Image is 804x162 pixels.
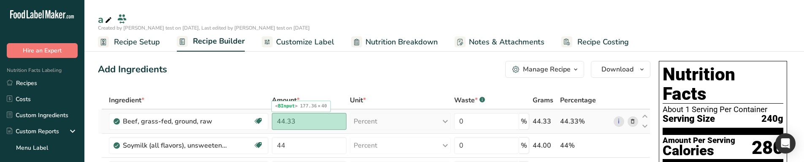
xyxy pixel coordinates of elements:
[98,63,167,77] div: Add Ingredients
[601,64,633,74] span: Download
[505,61,584,78] button: Manage Recipe
[193,36,245,47] span: Recipe Builder
[7,127,59,136] div: Custom Reports
[591,61,650,78] button: Download
[752,137,783,159] div: 280
[469,36,544,48] span: Notes & Attachments
[7,43,78,58] button: Hire an Expert
[663,105,783,114] div: About 1 Serving Per Container
[561,33,629,52] a: Recipe Costing
[365,36,438,48] span: Nutrition Breakdown
[123,116,228,126] div: Beef, grass-fed, ground, raw
[114,36,160,48] span: Recipe Setup
[272,95,300,105] span: Amount
[109,95,144,105] span: Ingredient
[351,33,438,52] a: Nutrition Breakdown
[123,140,228,151] div: Soymilk (all flavors), unsweetened, with added calcium, vitamins A and D
[350,95,366,105] span: Unit
[663,114,715,124] span: Serving Size
[761,114,783,124] span: 240g
[560,95,596,105] span: Percentage
[663,65,783,104] h1: Nutrition Facts
[663,145,735,157] div: Calories
[454,95,485,105] div: Waste
[276,36,334,48] span: Customize Label
[177,32,245,52] a: Recipe Builder
[98,33,160,52] a: Recipe Setup
[560,140,610,151] div: 44%
[663,137,735,145] div: Amount Per Serving
[533,140,557,151] div: 44.00
[577,36,629,48] span: Recipe Costing
[775,133,796,154] div: Open Intercom Messenger
[560,116,610,126] div: 44.33%
[262,33,334,52] a: Customize Label
[523,64,571,74] div: Manage Recipe
[533,95,553,105] span: Grams
[98,12,114,27] div: a
[455,33,544,52] a: Notes & Attachments
[614,116,624,127] a: i
[533,116,557,126] div: 44.33
[98,25,310,31] span: Created by [PERSON_NAME] test on [DATE], Last edited by [PERSON_NAME] test on [DATE]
